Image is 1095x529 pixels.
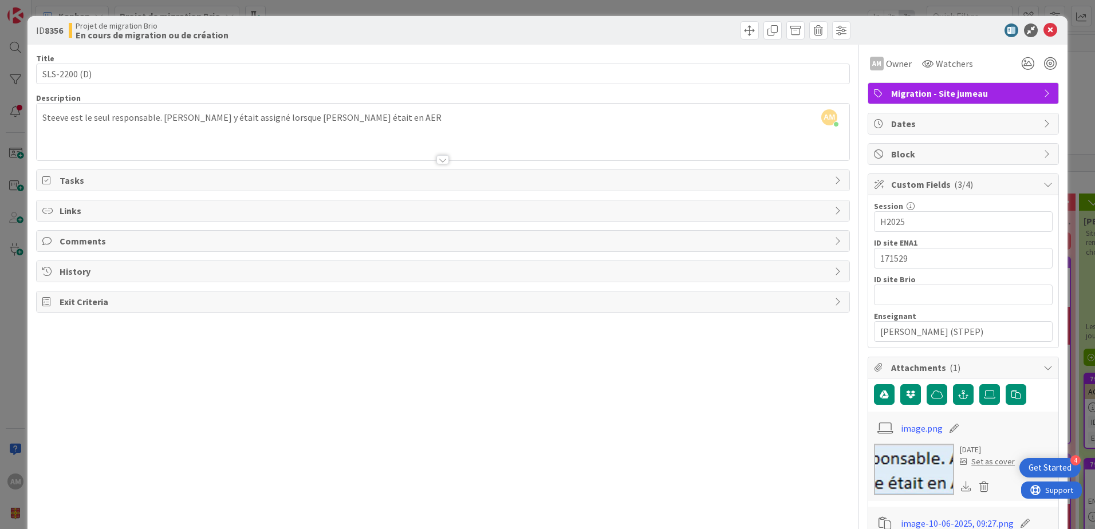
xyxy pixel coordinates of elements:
b: En cours de migration ou de création [76,30,229,40]
span: Migration - Site jumeau [891,86,1038,100]
span: Projet de migration Brio [76,21,229,30]
span: Description [36,93,81,103]
span: AM [821,109,837,125]
span: Exit Criteria [60,295,829,309]
span: Attachments [891,361,1038,374]
span: History [60,264,829,278]
p: Steeve est le seul responsable. [PERSON_NAME] y était assigné lorsque [PERSON_NAME] était en AER [42,111,844,124]
a: image.png [901,421,943,435]
span: Dates [891,117,1038,131]
div: AM [870,57,884,70]
span: Support [24,2,52,15]
label: Session [874,201,903,211]
label: Title [36,53,54,64]
span: Owner [886,57,912,70]
label: ID site ENA1 [874,238,917,248]
div: 4 [1070,455,1081,465]
div: Get Started [1029,462,1072,473]
label: Enseignant [874,311,916,321]
span: Block [891,147,1038,161]
div: [DATE] [960,444,1015,456]
span: Comments [60,234,829,248]
span: ID [36,23,63,37]
span: Tasks [60,173,829,187]
input: type card name here... [36,64,850,84]
b: 8356 [45,25,63,36]
span: Custom Fields [891,177,1038,191]
div: Open Get Started checklist, remaining modules: 4 [1019,458,1081,477]
div: Set as cover [960,456,1015,468]
span: ( 3/4 ) [954,179,973,190]
span: Watchers [936,57,973,70]
div: Download [960,479,972,494]
label: ID site Brio [874,274,916,285]
span: ( 1 ) [950,362,960,373]
span: Links [60,204,829,218]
